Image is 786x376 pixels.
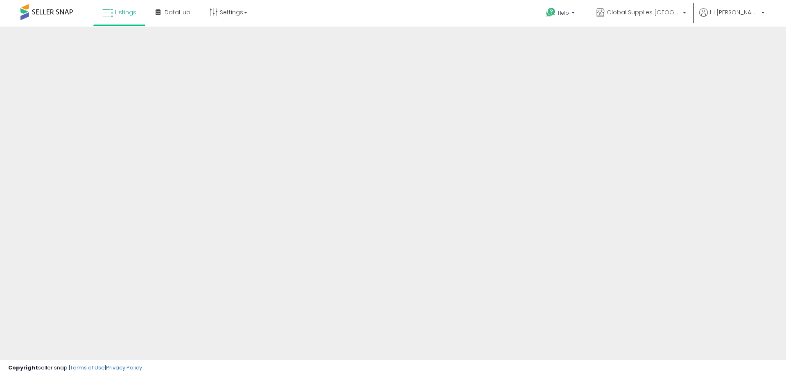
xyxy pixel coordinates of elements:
span: Help [558,9,569,16]
i: Get Help [546,7,556,18]
a: Help [540,1,583,27]
a: Privacy Policy [106,364,142,371]
strong: Copyright [8,364,38,371]
span: Hi [PERSON_NAME] [710,8,759,16]
span: Listings [115,8,136,16]
a: Hi [PERSON_NAME] [699,8,765,27]
a: Terms of Use [70,364,105,371]
div: seller snap | | [8,364,142,372]
span: DataHub [165,8,190,16]
span: Global Supplies [GEOGRAPHIC_DATA] [607,8,680,16]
